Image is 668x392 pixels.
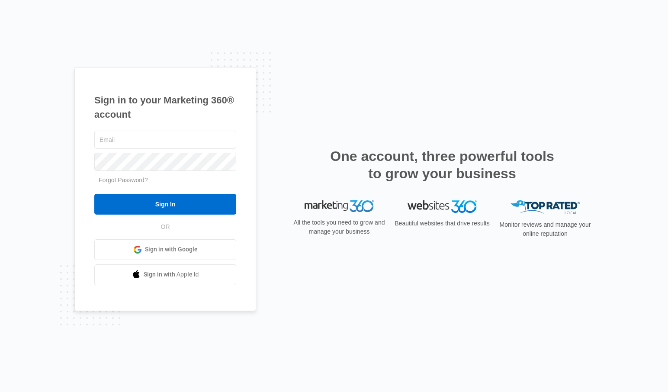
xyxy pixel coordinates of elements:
[511,200,580,215] img: Top Rated Local
[94,194,236,215] input: Sign In
[94,131,236,149] input: Email
[99,177,148,183] a: Forgot Password?
[328,148,557,182] h2: One account, three powerful tools to grow your business
[94,93,236,122] h1: Sign in to your Marketing 360® account
[155,222,176,231] span: OR
[394,219,491,228] p: Beautiful websites that drive results
[145,245,198,254] span: Sign in with Google
[305,200,374,212] img: Marketing 360
[144,270,199,279] span: Sign in with Apple Id
[291,218,388,236] p: All the tools you need to grow and manage your business
[497,220,594,238] p: Monitor reviews and manage your online reputation
[408,200,477,213] img: Websites 360
[94,239,236,260] a: Sign in with Google
[94,264,236,285] a: Sign in with Apple Id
